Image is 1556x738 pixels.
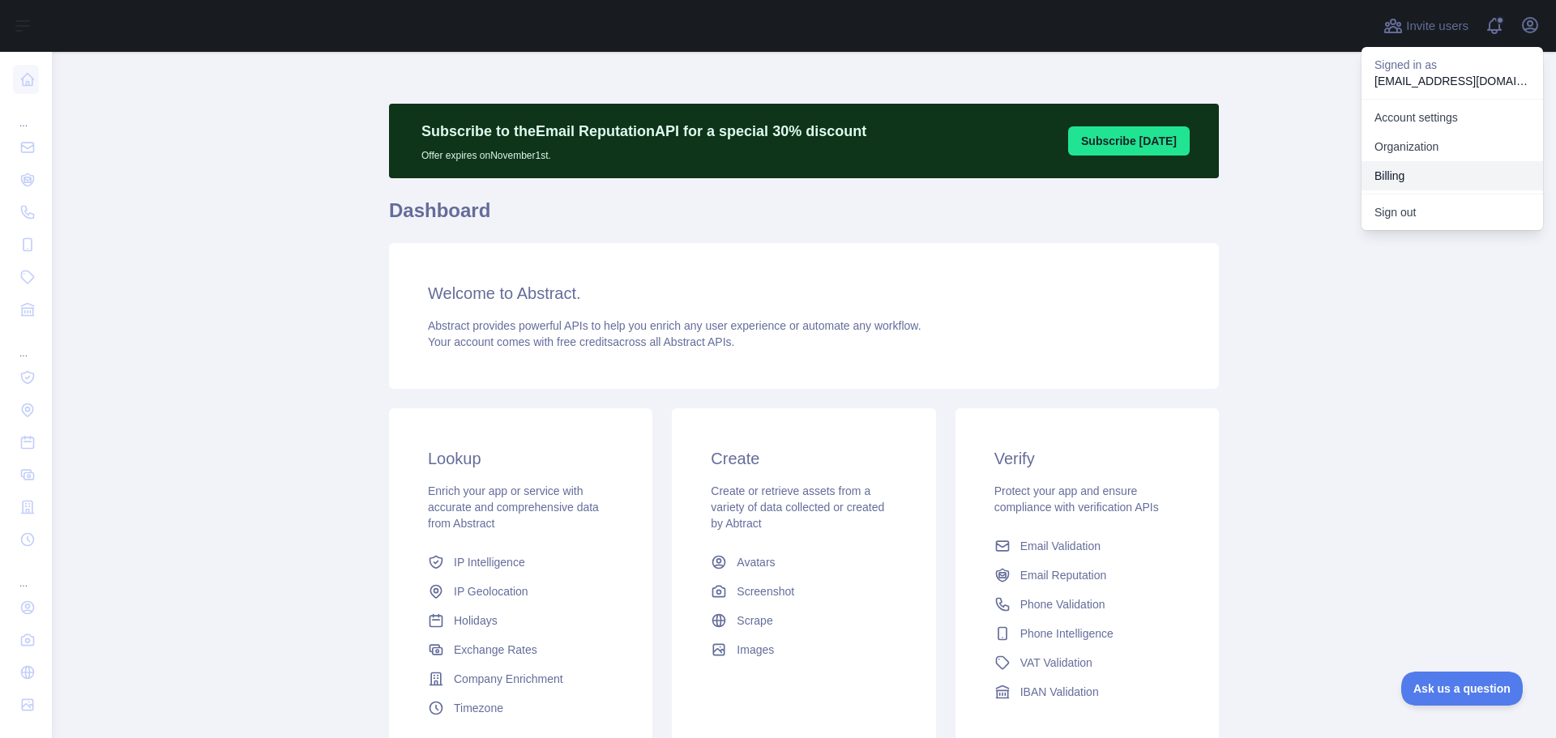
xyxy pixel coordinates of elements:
[454,642,537,658] span: Exchange Rates
[454,554,525,570] span: IP Intelligence
[988,561,1186,590] a: Email Reputation
[988,677,1186,706] a: IBAN Validation
[428,447,613,470] h3: Lookup
[737,554,775,570] span: Avatars
[428,335,734,348] span: Your account comes with across all Abstract APIs.
[1406,17,1468,36] span: Invite users
[737,612,772,629] span: Scrape
[1361,103,1543,132] a: Account settings
[711,447,896,470] h3: Create
[988,531,1186,561] a: Email Validation
[421,693,620,723] a: Timezone
[13,327,39,360] div: ...
[994,484,1159,514] span: Protect your app and ensure compliance with verification APIs
[421,120,866,143] p: Subscribe to the Email Reputation API for a special 30 % discount
[557,335,613,348] span: free credits
[1401,672,1524,706] iframe: Toggle Customer Support
[421,664,620,693] a: Company Enrichment
[704,577,903,606] a: Screenshot
[988,590,1186,619] a: Phone Validation
[421,606,620,635] a: Holidays
[1020,538,1101,554] span: Email Validation
[454,700,503,716] span: Timezone
[1361,132,1543,161] a: Organization
[454,671,563,687] span: Company Enrichment
[704,548,903,577] a: Avatars
[428,484,599,530] span: Enrich your app or service with accurate and comprehensive data from Abstract
[1020,655,1092,671] span: VAT Validation
[421,548,620,577] a: IP Intelligence
[994,447,1180,470] h3: Verify
[1020,567,1107,583] span: Email Reputation
[428,282,1180,305] h3: Welcome to Abstract.
[1020,596,1105,612] span: Phone Validation
[737,642,774,658] span: Images
[454,612,498,629] span: Holidays
[428,319,921,332] span: Abstract provides powerful APIs to help you enrich any user experience or automate any workflow.
[988,648,1186,677] a: VAT Validation
[1068,126,1190,156] button: Subscribe [DATE]
[1361,161,1543,190] button: Billing
[421,635,620,664] a: Exchange Rates
[704,606,903,635] a: Scrape
[421,577,620,606] a: IP Geolocation
[737,583,794,599] span: Screenshot
[711,484,884,530] span: Create or retrieve assets from a variety of data collected or created by Abtract
[1380,13,1472,39] button: Invite users
[1374,73,1530,89] p: [EMAIL_ADDRESS][DOMAIN_NAME]
[1374,57,1530,73] p: Signed in as
[13,557,39,590] div: ...
[1361,198,1543,227] button: Sign out
[1020,625,1114,642] span: Phone Intelligence
[421,143,866,162] p: Offer expires on November 1st.
[13,97,39,130] div: ...
[704,635,903,664] a: Images
[454,583,528,599] span: IP Geolocation
[389,198,1219,237] h1: Dashboard
[988,619,1186,648] a: Phone Intelligence
[1020,684,1099,700] span: IBAN Validation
